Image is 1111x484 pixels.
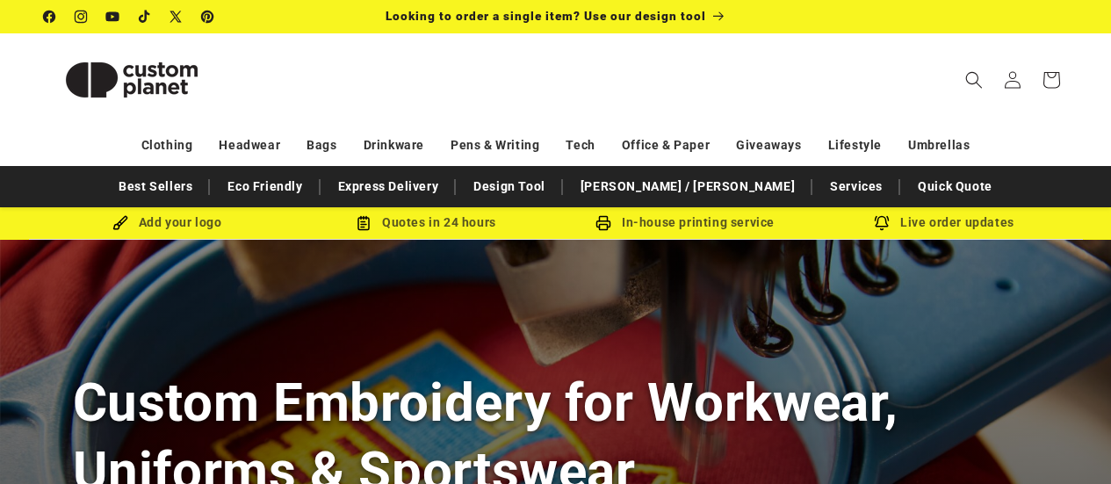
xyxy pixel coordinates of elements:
[386,9,706,23] span: Looking to order a single item? Use our design tool
[572,171,804,202] a: [PERSON_NAME] / [PERSON_NAME]
[828,130,882,161] a: Lifestyle
[219,130,280,161] a: Headwear
[219,171,311,202] a: Eco Friendly
[297,212,556,234] div: Quotes in 24 hours
[110,171,201,202] a: Best Sellers
[908,130,970,161] a: Umbrellas
[909,171,1001,202] a: Quick Quote
[622,130,710,161] a: Office & Paper
[38,212,297,234] div: Add your logo
[329,171,448,202] a: Express Delivery
[38,33,227,126] a: Custom Planet
[736,130,801,161] a: Giveaways
[595,215,611,231] img: In-house printing
[44,40,220,119] img: Custom Planet
[451,130,539,161] a: Pens & Writing
[815,212,1074,234] div: Live order updates
[307,130,336,161] a: Bags
[566,130,595,161] a: Tech
[141,130,193,161] a: Clothing
[364,130,424,161] a: Drinkware
[112,215,128,231] img: Brush Icon
[955,61,993,99] summary: Search
[556,212,815,234] div: In-house printing service
[1023,400,1111,484] iframe: Chat Widget
[356,215,372,231] img: Order Updates Icon
[465,171,554,202] a: Design Tool
[874,215,890,231] img: Order updates
[821,171,891,202] a: Services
